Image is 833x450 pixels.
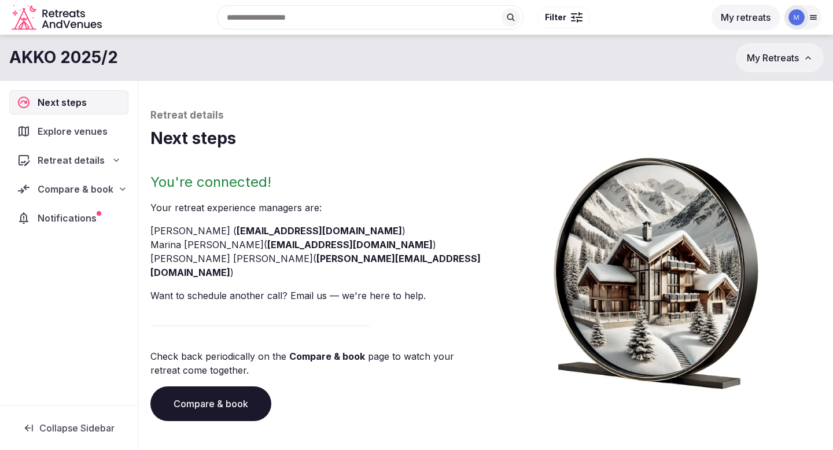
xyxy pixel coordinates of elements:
[12,5,104,31] svg: Retreats and Venues company logo
[38,124,112,138] span: Explore venues
[9,206,128,230] a: Notifications
[150,109,821,123] p: Retreat details
[712,12,780,23] a: My retreats
[38,211,101,225] span: Notifications
[150,349,481,377] p: Check back periodically on the page to watch your retreat come together.
[150,224,481,238] li: [PERSON_NAME] ( )
[712,5,780,30] button: My retreats
[150,127,821,150] h1: Next steps
[545,12,566,23] span: Filter
[150,253,481,278] a: [PERSON_NAME][EMAIL_ADDRESS][DOMAIN_NAME]
[150,238,481,252] li: Marina [PERSON_NAME] ( )
[747,52,799,64] span: My Retreats
[150,252,481,279] li: [PERSON_NAME] [PERSON_NAME] ( )
[537,6,590,28] button: Filter
[788,9,805,25] img: meg
[12,5,104,31] a: Visit the homepage
[150,173,481,191] h2: You're connected!
[9,119,128,143] a: Explore venues
[237,225,402,237] a: [EMAIL_ADDRESS][DOMAIN_NAME]
[150,201,481,215] p: Your retreat experience manager s are :
[736,43,824,72] button: My Retreats
[289,351,365,362] a: Compare & book
[537,150,775,389] img: Winter chalet retreat in picture frame
[9,46,118,69] h1: AKKO 2025/2
[150,289,481,303] p: Want to schedule another call? Email us — we're here to help.
[38,182,113,196] span: Compare & book
[9,90,128,115] a: Next steps
[150,386,271,421] a: Compare & book
[38,95,91,109] span: Next steps
[9,415,128,441] button: Collapse Sidebar
[39,422,115,434] span: Collapse Sidebar
[267,239,433,250] a: [EMAIL_ADDRESS][DOMAIN_NAME]
[38,153,105,167] span: Retreat details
